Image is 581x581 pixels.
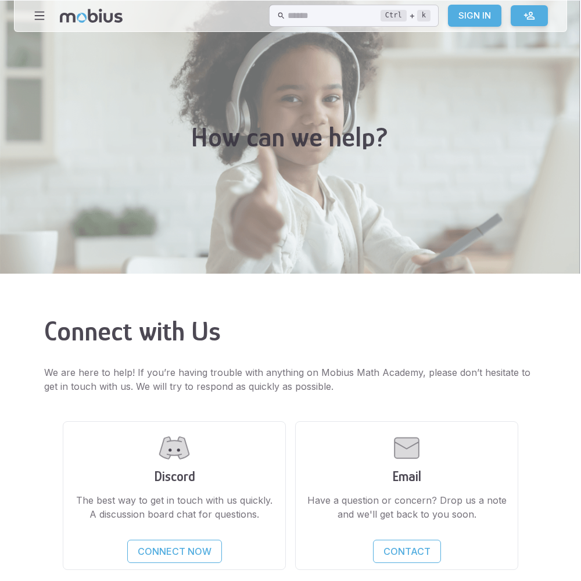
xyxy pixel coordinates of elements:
[44,365,537,393] p: We are here to help! If you’re having trouble with anything on Mobius Math Academy, please don’t ...
[381,10,407,21] kbd: Ctrl
[448,5,501,27] a: Sign In
[73,493,276,521] p: The best way to get in touch with us quickly. A discussion board chat for questions.
[305,468,508,484] h3: Email
[44,315,537,347] h2: Connect with Us
[383,544,431,558] p: Contact
[381,9,431,23] div: +
[73,468,276,484] h3: Discord
[305,493,508,521] p: Have a question or concern? Drop us a note and we'll get back to you soon.
[138,544,211,558] p: Connect Now
[417,10,431,21] kbd: k
[373,540,441,563] a: Contact
[127,540,222,563] a: Connect Now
